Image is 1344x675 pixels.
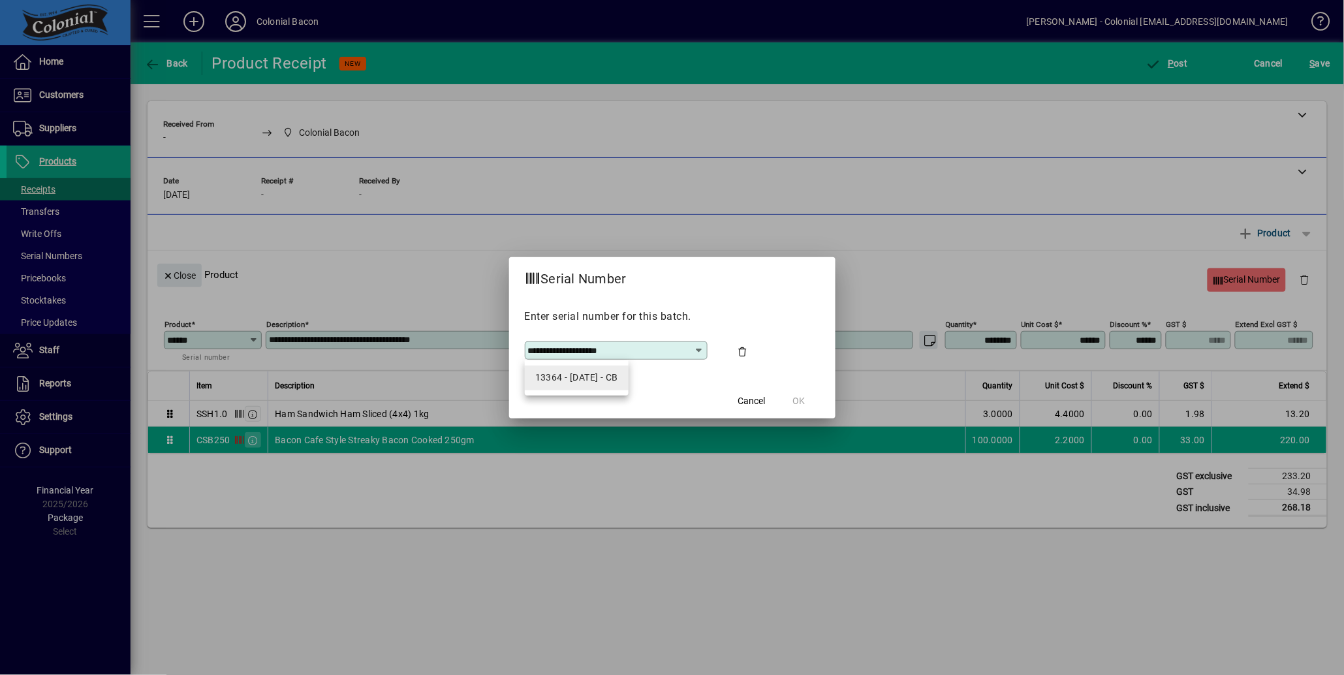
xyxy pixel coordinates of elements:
span: Cancel [738,394,766,408]
div: 13364 - [DATE] - CB [535,371,618,385]
p: Enter serial number for this batch. [525,309,820,324]
button: Cancel [731,390,773,413]
mat-option: 13364 - 16.11.25 - CB [525,366,629,390]
h2: Serial Number [509,257,642,295]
